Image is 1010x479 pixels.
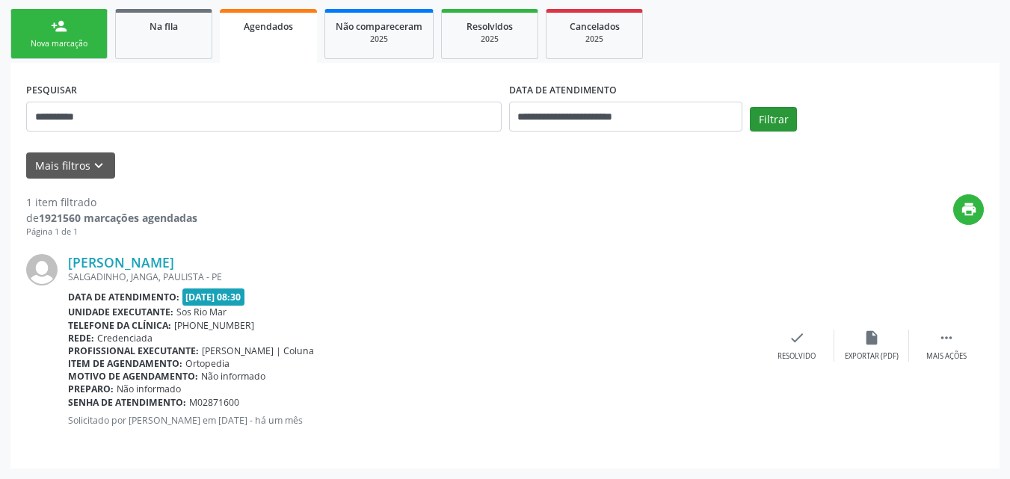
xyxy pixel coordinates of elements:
[182,288,245,306] span: [DATE] 08:30
[336,20,422,33] span: Não compareceram
[150,20,178,33] span: Na fila
[68,291,179,303] b: Data de atendimento:
[938,330,955,346] i: 
[68,306,173,318] b: Unidade executante:
[557,34,632,45] div: 2025
[777,351,816,362] div: Resolvido
[22,38,96,49] div: Nova marcação
[117,383,181,395] span: Não informado
[789,330,805,346] i: check
[845,351,899,362] div: Exportar (PDF)
[26,152,115,179] button: Mais filtroskeyboard_arrow_down
[452,34,527,45] div: 2025
[244,20,293,33] span: Agendados
[68,344,199,357] b: Profissional executante:
[39,211,197,225] strong: 1921560 marcações agendadas
[68,383,114,395] b: Preparo:
[26,210,197,226] div: de
[509,78,617,102] label: DATA DE ATENDIMENTO
[466,20,513,33] span: Resolvidos
[68,271,760,283] div: SALGADINHO, JANGA, PAULISTA - PE
[201,370,265,383] span: Não informado
[26,194,197,210] div: 1 item filtrado
[174,319,254,332] span: [PHONE_NUMBER]
[68,319,171,332] b: Telefone da clínica:
[176,306,227,318] span: Sos Rio Mar
[185,357,230,370] span: Ortopedia
[26,226,197,238] div: Página 1 de 1
[68,254,174,271] a: [PERSON_NAME]
[336,34,422,45] div: 2025
[68,396,186,409] b: Senha de atendimento:
[68,357,182,370] b: Item de agendamento:
[51,18,67,34] div: person_add
[26,254,58,285] img: img
[926,351,967,362] div: Mais ações
[863,330,880,346] i: insert_drive_file
[68,414,760,427] p: Solicitado por [PERSON_NAME] em [DATE] - há um mês
[97,332,153,344] span: Credenciada
[953,194,984,225] button: print
[750,107,797,132] button: Filtrar
[26,78,77,102] label: PESQUISAR
[961,201,977,217] i: print
[68,332,94,344] b: Rede:
[90,158,107,174] i: keyboard_arrow_down
[570,20,620,33] span: Cancelados
[189,396,239,409] span: M02871600
[68,370,198,383] b: Motivo de agendamento:
[202,344,314,357] span: [PERSON_NAME] | Coluna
